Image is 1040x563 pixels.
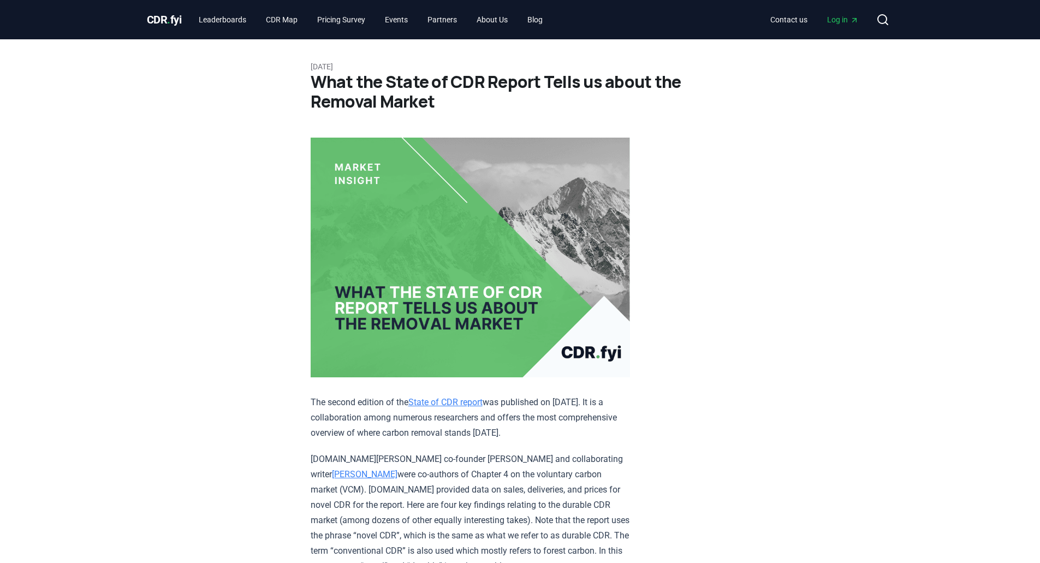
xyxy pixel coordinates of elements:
[376,10,417,29] a: Events
[519,10,551,29] a: Blog
[311,72,730,111] h1: What the State of CDR Report Tells us about the Removal Market
[311,395,630,441] p: The second edition of the was published on [DATE]. It is a collaboration among numerous researche...
[408,397,483,407] a: State of CDR report
[308,10,374,29] a: Pricing Survey
[167,13,170,26] span: .
[311,61,730,72] p: [DATE]
[468,10,516,29] a: About Us
[419,10,466,29] a: Partners
[311,138,630,377] img: blog post image
[827,14,859,25] span: Log in
[190,10,551,29] nav: Main
[147,12,182,27] a: CDR.fyi
[332,469,397,479] a: [PERSON_NAME]
[762,10,867,29] nav: Main
[818,10,867,29] a: Log in
[190,10,255,29] a: Leaderboards
[762,10,816,29] a: Contact us
[147,13,182,26] span: CDR fyi
[257,10,306,29] a: CDR Map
